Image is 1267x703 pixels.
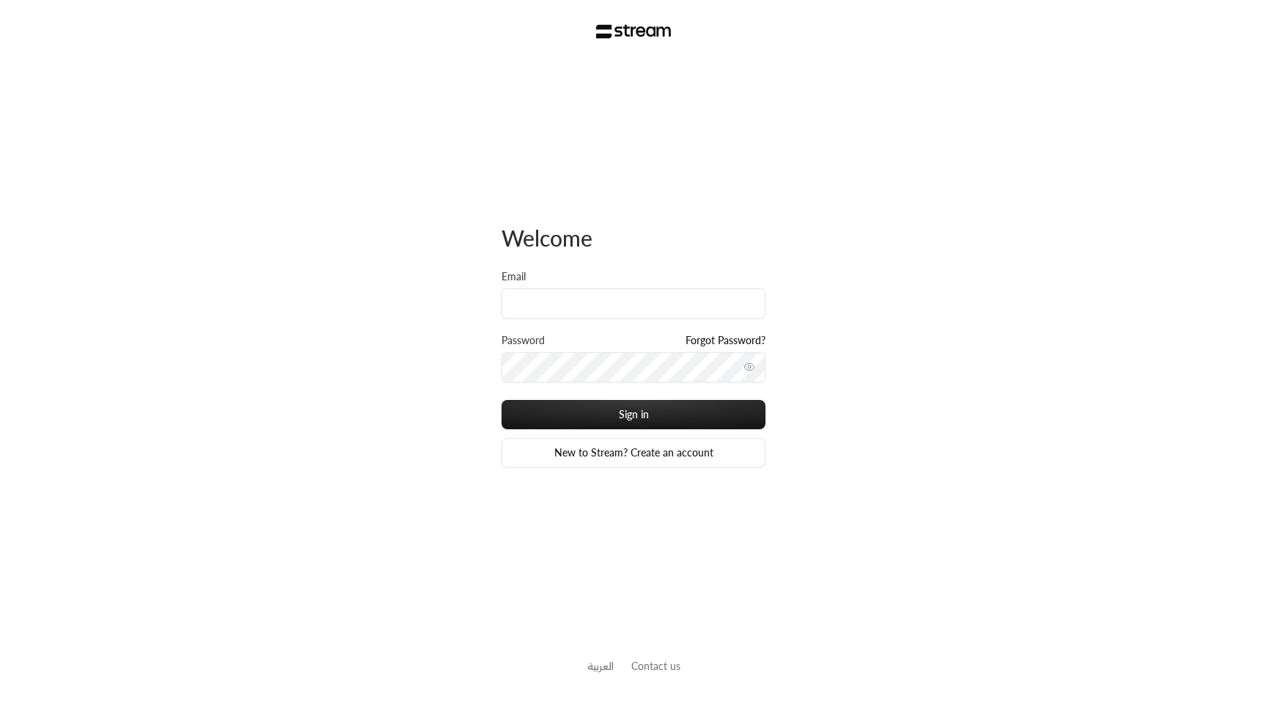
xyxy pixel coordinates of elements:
a: العربية [587,652,614,680]
label: Password [502,333,545,348]
button: Contact us [631,658,680,674]
span: Welcome [502,225,592,251]
a: Contact us [631,660,680,672]
button: Sign in [502,400,765,429]
button: toggle password visibility [738,355,761,379]
a: New to Stream? Create an account [502,438,765,467]
a: Forgot Password? [686,333,765,348]
label: Email [502,269,526,284]
img: Stream Logo [596,24,672,39]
